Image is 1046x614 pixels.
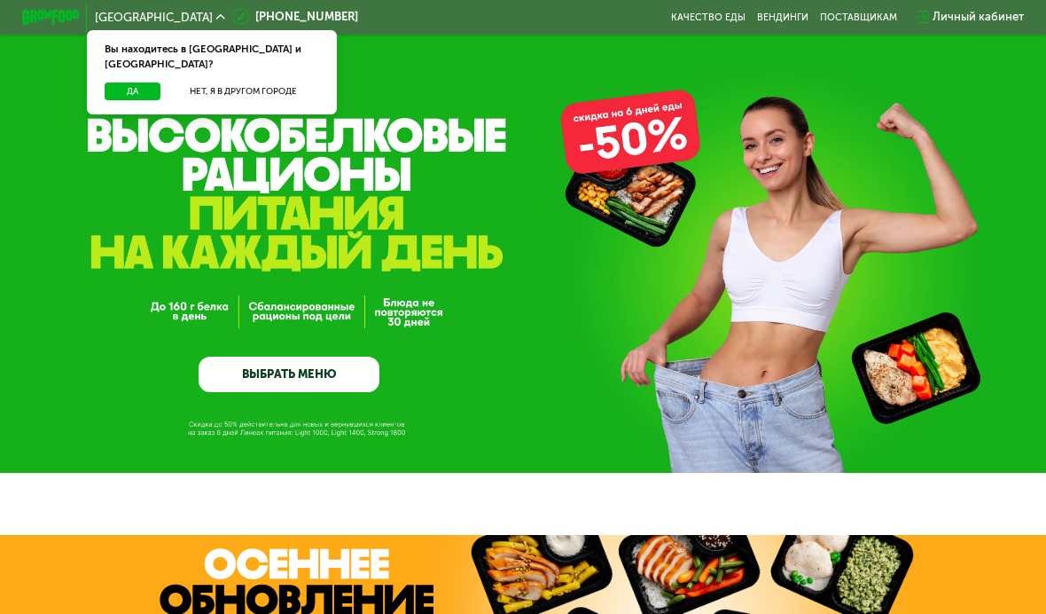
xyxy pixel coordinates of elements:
button: Нет, я в другом городе [167,83,320,100]
div: Вы находитесь в [GEOGRAPHIC_DATA] и [GEOGRAPHIC_DATA]? [87,30,337,83]
div: Личный кабинет [933,8,1024,26]
div: поставщикам [820,12,897,23]
a: Вендинги [757,12,808,23]
a: [PHONE_NUMBER] [232,8,358,26]
button: Да [105,83,160,100]
a: ВЫБРАТЬ МЕНЮ [199,357,379,393]
a: Качество еды [671,12,745,23]
span: [GEOGRAPHIC_DATA] [95,12,213,23]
